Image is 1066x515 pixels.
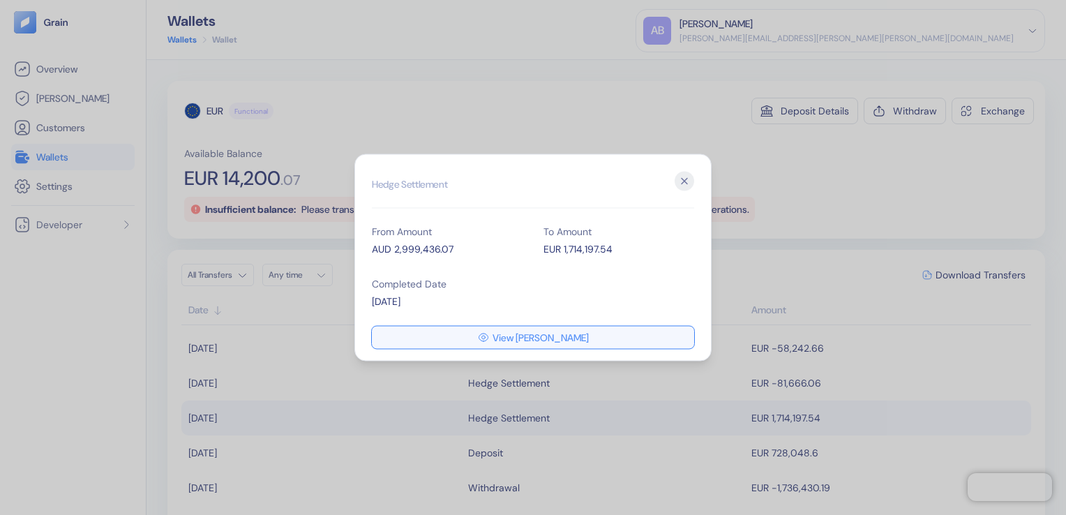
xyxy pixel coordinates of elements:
div: To Amount [543,227,694,237]
div: [DATE] [372,294,523,309]
div: EUR 1,714,197.54 [543,242,694,257]
div: From Amount [372,227,523,237]
button: View [PERSON_NAME] [372,327,694,349]
div: Completed Date [372,279,523,289]
h2: Hedge Settlement [372,172,694,209]
span: View [PERSON_NAME] [493,333,589,343]
div: AUD 2,999,436.07 [372,242,523,257]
